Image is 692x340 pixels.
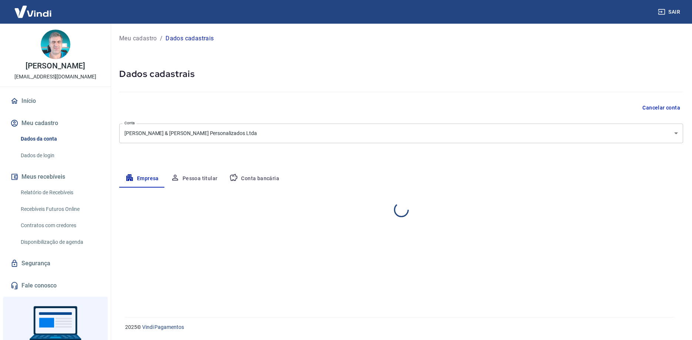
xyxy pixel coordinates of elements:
[639,101,683,115] button: Cancelar conta
[119,34,157,43] a: Meu cadastro
[26,62,85,70] p: [PERSON_NAME]
[160,34,163,43] p: /
[18,148,102,163] a: Dados de login
[18,218,102,233] a: Contratos com credores
[223,170,285,188] button: Conta bancária
[9,169,102,185] button: Meus recebíveis
[9,93,102,109] a: Início
[18,235,102,250] a: Disponibilização de agenda
[166,34,214,43] p: Dados cadastrais
[18,185,102,200] a: Relatório de Recebíveis
[9,0,57,23] img: Vindi
[18,202,102,217] a: Recebíveis Futuros Online
[9,277,102,294] a: Fale conosco
[14,73,96,81] p: [EMAIL_ADDRESS][DOMAIN_NAME]
[119,124,683,143] div: [PERSON_NAME] & [PERSON_NAME] Personalizados Ltda
[142,324,184,330] a: Vindi Pagamentos
[9,115,102,131] button: Meu cadastro
[119,170,165,188] button: Empresa
[165,170,224,188] button: Pessoa titular
[656,5,683,19] button: Sair
[124,120,135,126] label: Conta
[9,255,102,272] a: Segurança
[119,68,683,80] h5: Dados cadastrais
[18,131,102,147] a: Dados da conta
[41,30,70,59] img: 7bf93694-3fd1-4e6c-923b-4bb830227548.jpg
[125,323,674,331] p: 2025 ©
